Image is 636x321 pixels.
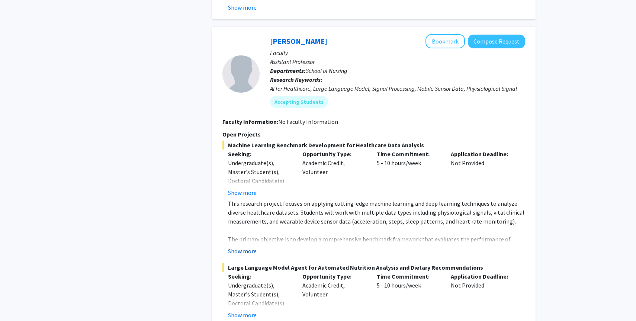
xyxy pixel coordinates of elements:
[270,84,525,93] div: AI for Healthcare, Large Language Model, Signal Processing, Mobile Sensor Data, Phyisiological Si...
[228,199,525,226] p: This research project focuses on applying cutting-edge machine learning and deep learning techniq...
[222,130,525,139] p: Open Projects
[297,272,371,320] div: Academic Credit, Volunteer
[270,96,328,108] mat-chip: Accepting Students
[222,141,525,150] span: Machine Learning Benchmark Development for Healthcare Data Analysis
[377,272,440,281] p: Time Commitment:
[451,150,514,158] p: Application Deadline:
[228,188,257,197] button: Show more
[228,247,257,256] button: Show more
[468,35,525,48] button: Compose Request to Runze Yan
[228,311,257,320] button: Show more
[278,118,338,125] span: No Faculty Information
[228,150,291,158] p: Seeking:
[302,150,366,158] p: Opportunity Type:
[228,3,257,12] button: Show more
[228,158,291,203] div: Undergraduate(s), Master's Student(s), Doctoral Candidate(s) (PhD, MD, DMD, PharmD, etc.)
[371,272,446,320] div: 5 - 10 hours/week
[222,118,278,125] b: Faculty Information:
[445,150,520,197] div: Not Provided
[270,67,306,74] b: Departments:
[222,263,525,272] span: Large Language Model Agent for Automated Nutrition Analysis and Dietary Recommendations
[302,272,366,281] p: Opportunity Type:
[306,67,347,74] span: School of Nursing
[228,272,291,281] p: Seeking:
[228,235,525,270] p: The primary objective is to develop a comprehensive benchmark framework that evaluates the perfor...
[270,48,525,57] p: Faculty
[297,150,371,197] div: Academic Credit, Volunteer
[270,57,525,66] p: Assistant Professor
[451,272,514,281] p: Application Deadline:
[270,76,322,83] b: Research Keywords:
[425,34,465,48] button: Add Runze Yan to Bookmarks
[445,272,520,320] div: Not Provided
[6,288,32,315] iframe: Chat
[270,36,327,46] a: [PERSON_NAME]
[371,150,446,197] div: 5 - 10 hours/week
[377,150,440,158] p: Time Commitment:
